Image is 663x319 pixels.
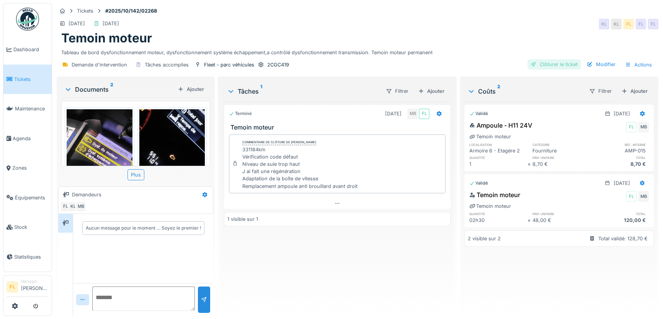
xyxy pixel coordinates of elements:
[591,155,649,160] h6: total
[229,110,252,117] div: Terminé
[64,85,175,94] div: Documents
[648,19,658,29] div: FL
[527,59,581,70] div: Clôturer le ticket
[61,31,152,45] h1: Temoin moteur
[591,160,649,168] div: 8,70 €
[598,235,648,242] div: Total validé: 128,70 €
[385,110,402,117] div: [DATE]
[532,211,591,216] h6: prix unitaire
[139,109,205,197] img: zh9a5uxfxzvogt6tqfnr1kcgfe1l
[415,86,447,96] div: Ajouter
[3,65,52,94] a: Tickets
[469,110,488,117] div: Validé
[7,279,49,297] a: FL Manager[PERSON_NAME]
[127,169,144,180] div: Plus
[527,217,532,224] div: ×
[67,109,132,197] img: pk5k709dp4yqz9w3ioq386hbclyl
[145,61,189,68] div: Tâches accomplies
[204,61,254,68] div: Fleet - parc véhicules
[469,217,527,224] div: 02h30
[586,86,615,97] div: Filtrer
[227,215,258,223] div: 1 visible sur 1
[175,84,207,94] div: Ajouter
[591,211,649,216] h6: total
[3,212,52,242] a: Stock
[614,110,630,117] div: [DATE]
[242,140,316,145] div: Commentaire de clôture de [PERSON_NAME]
[469,121,532,130] div: Ampoule - H11 24V
[102,7,160,15] strong: #2025/10/142/02268
[60,201,71,212] div: FL
[110,85,113,94] sup: 2
[626,122,637,133] div: FL
[15,194,49,201] span: Équipements
[497,87,500,96] sup: 2
[419,108,429,119] div: FL
[618,86,651,96] div: Ajouter
[242,146,358,190] div: 331184km Vérification code défaut Niveau de suie trop haut J ai fait une régénération Adaptation ...
[626,191,637,202] div: FL
[635,19,646,29] div: FL
[3,94,52,124] a: Maintenance
[468,235,501,242] div: 2 visible sur 2
[103,20,119,27] div: [DATE]
[14,76,49,83] span: Tickets
[469,180,488,186] div: Validé
[15,105,49,112] span: Maintenance
[622,59,655,70] div: Actions
[591,147,649,154] div: AMP-015
[14,223,49,231] span: Stock
[21,279,49,284] div: Manager
[469,190,520,199] div: Temoin moteur
[532,217,591,224] div: 48,00 €
[469,160,527,168] div: 1
[469,142,527,147] h6: localisation
[72,191,101,198] div: Demandeurs
[532,160,591,168] div: 8,70 €
[3,242,52,272] a: Statistiques
[7,281,18,293] li: FL
[469,202,511,210] div: Temoin moteur
[3,124,52,154] a: Agenda
[638,191,649,202] div: MB
[469,147,527,154] div: Armoire 6 - Etagère 2
[407,108,418,119] div: MB
[72,61,127,68] div: Demande d'intervention
[69,20,85,27] div: [DATE]
[12,164,49,172] span: Zones
[14,253,49,261] span: Statistiques
[469,133,511,140] div: Temoin moteur
[584,59,619,70] div: Modifier
[86,225,201,232] div: Aucun message pour le moment … Soyez le premier !
[16,8,39,31] img: Badge_color-CXgf-gQk.svg
[469,155,527,160] h6: quantité
[599,19,609,29] div: KL
[527,160,532,168] div: ×
[267,61,289,68] div: 2CGC419
[611,19,622,29] div: KL
[614,180,630,187] div: [DATE]
[77,7,93,15] div: Tickets
[382,86,412,97] div: Filtrer
[3,153,52,183] a: Zones
[68,201,78,212] div: KL
[623,19,634,29] div: FL
[230,124,447,131] h3: Temoin moteur
[591,217,649,224] div: 120,00 €
[227,87,379,96] div: Tâches
[591,142,649,147] h6: ref. interne
[260,87,262,96] sup: 1
[13,46,49,53] span: Dashboard
[61,46,654,56] div: Tableau de bord dysfonctionnement moteur, dysfonctionnement système échappement,a contrôlé dysfon...
[532,147,591,154] div: Fourniture
[638,122,649,133] div: MB
[75,201,86,212] div: MB
[532,142,591,147] h6: catégorie
[13,135,49,142] span: Agenda
[3,35,52,65] a: Dashboard
[532,155,591,160] h6: prix unitaire
[467,87,583,96] div: Coûts
[21,279,49,295] li: [PERSON_NAME]
[3,183,52,213] a: Équipements
[469,211,527,216] h6: quantité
